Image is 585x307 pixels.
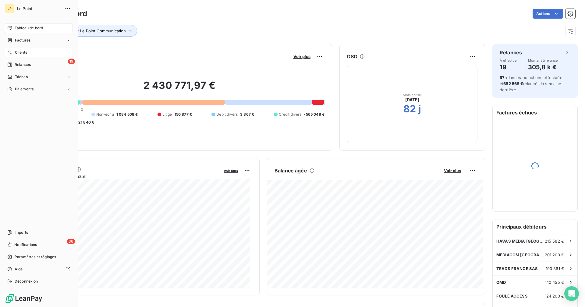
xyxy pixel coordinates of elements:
span: -21 840 € [76,120,94,125]
span: Paramètres et réglages [15,254,56,260]
span: Paiements [15,86,34,92]
span: [DATE] [405,97,420,103]
span: Débit divers [216,112,238,117]
span: Chiffre d'affaires mensuel [34,173,219,179]
span: 190 361 € [546,266,564,271]
span: 150 877 € [175,112,192,117]
button: Entité : Le Point Communication [57,25,137,37]
h6: Principaux débiteurs [493,219,577,234]
span: Imports [15,230,28,235]
span: FOULE ACCESS [496,294,528,298]
span: Entité : Le Point Communication [66,28,126,33]
span: 3 867 € [240,112,254,117]
div: Open Intercom Messenger [564,286,579,301]
h6: Factures échues [493,105,577,120]
span: relances ou actions effectuées et relancés la semaine dernière. [500,75,565,92]
span: 1 084 508 € [116,112,138,117]
span: À effectuer [500,59,518,62]
span: Relances [15,62,31,67]
button: Voir plus [292,54,312,59]
span: Montant à relancer [528,59,559,62]
span: -565 048 € [304,112,324,117]
span: Voir plus [224,169,238,173]
span: Mois actuel [403,93,422,97]
a: Aide [5,264,73,274]
span: 124 200 € [545,294,564,298]
span: Tâches [15,74,28,80]
span: Clients [15,50,27,55]
span: Voir plus [293,54,310,59]
h6: DSO [347,53,357,60]
span: Litige [162,112,172,117]
h2: j [418,103,421,115]
span: MEDIACOM [GEOGRAPHIC_DATA]/TMPF [496,252,545,257]
h2: 2 430 771,97 € [34,79,324,98]
button: Voir plus [442,168,463,173]
h4: 305,8 k € [528,62,559,72]
span: 652 568 € [503,81,523,86]
span: Déconnexion [15,279,38,284]
span: 57 [500,75,505,80]
div: LP [5,4,15,13]
h6: Balance âgée [275,167,307,174]
span: Crédit divers [279,112,302,117]
h2: 82 [403,103,416,115]
span: 19 [68,59,75,64]
span: 201 200 € [545,252,564,257]
span: 0 [81,107,83,112]
span: Notifications [14,242,37,247]
img: Logo LeanPay [5,294,43,303]
span: Non-échu [96,112,114,117]
span: OMD [496,280,506,285]
h4: 19 [500,62,518,72]
span: Le Point [17,6,61,11]
span: HAVAS MEDIA [GEOGRAPHIC_DATA] [496,239,545,244]
span: Aide [15,266,23,272]
button: Voir plus [222,168,240,173]
span: 140 455 € [545,280,564,285]
span: 215 582 € [545,239,564,244]
h6: Relances [500,49,522,56]
button: Actions [533,9,563,19]
span: Tableau de bord [15,25,43,31]
span: 36 [67,239,75,244]
span: Voir plus [444,168,461,173]
span: Factures [15,38,30,43]
span: TEADS FRANCE SAS [496,266,538,271]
